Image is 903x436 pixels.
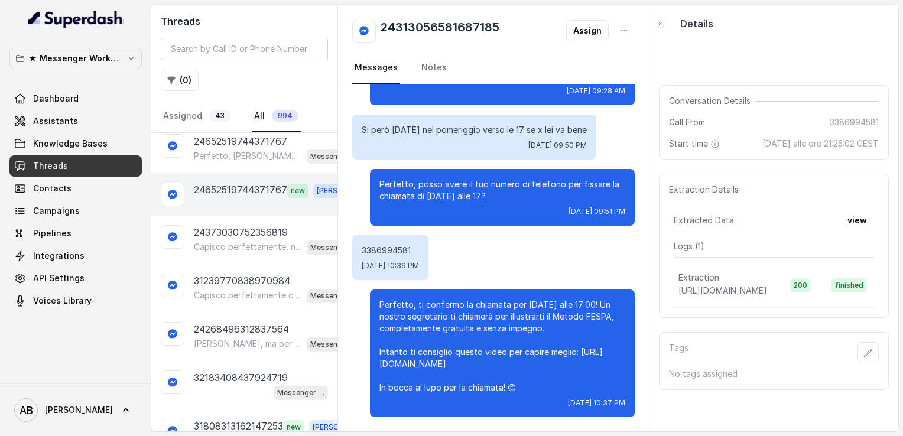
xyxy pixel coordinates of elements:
[283,420,304,434] span: new
[194,289,302,301] p: Capisco perfettamente cara , hai già fatto qualcosa per perdere questi 4 kg e arrivare al tuo obi...
[33,93,79,105] span: Dashboard
[194,322,289,336] p: 24268496312837564
[381,19,499,43] h2: 24313056581687185
[9,48,142,69] button: ★ Messenger Workspace
[33,295,92,307] span: Voices Library
[831,278,867,292] span: finished
[194,419,283,434] p: 31808313162147253
[362,261,419,271] span: [DATE] 10:36 PM
[28,9,124,28] img: light.svg
[194,338,302,350] p: [PERSON_NAME], ma per aiutarti al meglio, dimmi quanti kg vorresti perdere o qual è il tuo obiett...
[252,100,301,132] a: All994
[566,20,609,41] button: Assign
[362,124,587,136] p: Si però [DATE] nel pomeriggio verso le 17 se x lei va bene
[680,17,713,31] p: Details
[669,95,755,107] span: Conversation Details
[9,133,142,154] a: Knowledge Bases
[352,52,635,84] nav: Tabs
[419,52,449,84] a: Notes
[9,200,142,222] a: Campaigns
[310,242,358,253] p: Messenger Metodo FESPA v2
[28,51,123,66] p: ★ Messenger Workspace
[669,184,743,196] span: Extraction Details
[20,404,33,417] text: AB
[310,151,358,162] p: Messenger Metodo FESPA v2
[9,290,142,311] a: Voices Library
[209,110,230,122] span: 43
[9,155,142,177] a: Threads
[287,184,308,198] span: new
[194,370,288,385] p: 32183408437924719
[569,207,625,216] span: [DATE] 09:51 PM
[567,86,625,96] span: [DATE] 09:28 AM
[161,100,233,132] a: Assigned43
[45,404,113,416] span: [PERSON_NAME]
[194,274,290,288] p: 31239770838970984
[33,138,108,149] span: Knowledge Bases
[669,342,688,363] p: Tags
[352,52,400,84] a: Messages
[33,250,85,262] span: Integrations
[33,205,80,217] span: Campaigns
[310,290,358,302] p: Messenger Metodo FESPA v2
[9,223,142,244] a: Pipelines
[362,245,419,256] p: 3386994581
[9,88,142,109] a: Dashboard
[674,214,734,226] span: Extracted Data
[33,272,85,284] span: API Settings
[379,178,625,202] p: Perfetto, posso avere il tuo numero di telefono per fissare la chiamata di [DATE] alle 17?
[674,240,874,252] p: Logs ( 1 )
[9,268,142,289] a: API Settings
[161,14,328,28] h2: Threads
[33,183,72,194] span: Contacts
[313,184,379,198] span: [PERSON_NAME]
[272,110,298,122] span: 994
[840,210,874,231] button: view
[669,116,705,128] span: Call From
[310,339,358,350] p: Messenger Metodo FESPA v2
[309,420,375,434] span: [PERSON_NAME]
[194,183,287,198] p: 24652519744371767
[194,225,288,239] p: 24373030752356819
[194,241,302,253] p: Capisco perfettamente, nessun problema. 😊 Se in futuro vorrai riprendere il discorso, sarò qui pe...
[161,100,328,132] nav: Tabs
[762,138,879,149] span: [DATE] alle ore 21:25:02 CEST
[194,134,287,148] p: 24652519744371767
[161,38,328,60] input: Search by Call ID or Phone Number
[9,393,142,427] a: [PERSON_NAME]
[277,387,324,399] p: Messenger Metodo FESPA v2
[33,115,78,127] span: Assistants
[33,227,72,239] span: Pipelines
[568,398,625,408] span: [DATE] 10:37 PM
[379,299,625,393] p: Perfetto, ti confermo la chiamata per [DATE] alle 17:00! Un nostro segretario ti chiamerà per ill...
[161,70,199,91] button: (0)
[830,116,879,128] span: 3386994581
[790,278,811,292] span: 200
[33,160,68,172] span: Threads
[669,368,879,380] p: No tags assigned
[528,141,587,150] span: [DATE] 09:50 PM
[9,245,142,266] a: Integrations
[9,110,142,132] a: Assistants
[678,285,767,295] span: [URL][DOMAIN_NAME]
[678,272,719,284] p: Extraction
[194,150,302,162] p: Perfetto, [PERSON_NAME]! 😊 Per organizzare la consulenza gratuita con uno dei nostri specialisti,...
[9,178,142,199] a: Contacts
[669,138,722,149] span: Start time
